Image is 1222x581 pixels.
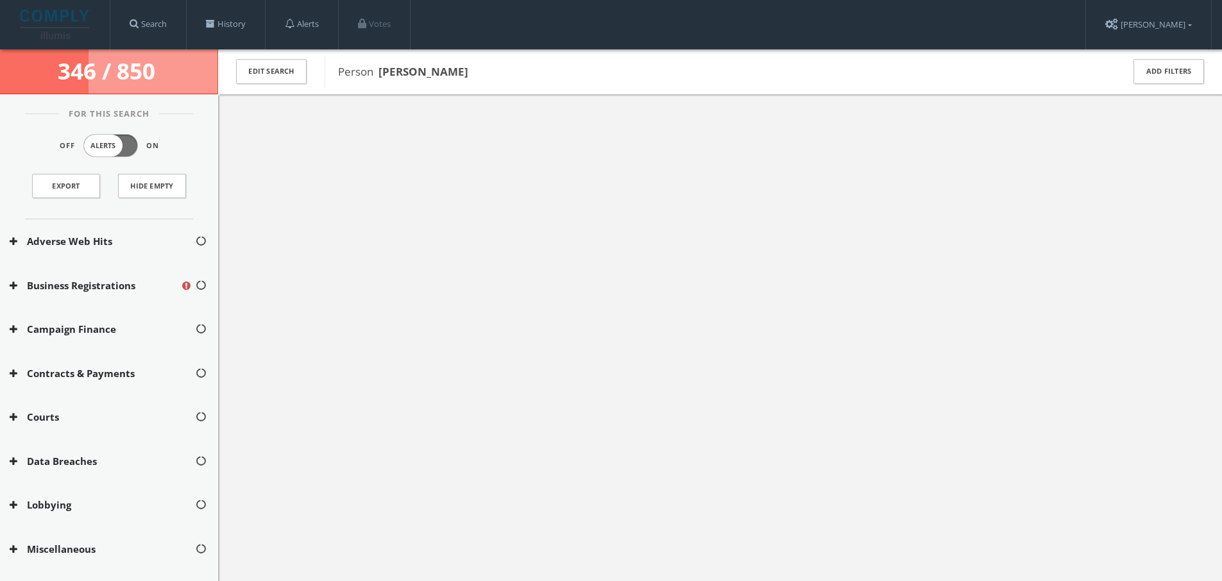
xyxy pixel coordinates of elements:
b: [PERSON_NAME] [378,64,468,79]
button: Miscellaneous [10,542,195,557]
button: Add Filters [1133,59,1204,84]
button: Edit Search [236,59,307,84]
span: On [146,140,159,151]
img: illumis [20,10,92,39]
button: Campaign Finance [10,322,195,337]
span: Off [60,140,75,151]
button: Courts [10,410,195,425]
a: Export [32,174,100,198]
button: Data Breaches [10,454,195,469]
span: 346 / 850 [58,56,160,86]
span: For This Search [59,108,159,121]
button: Business Registrations [10,278,180,293]
button: Lobbying [10,498,195,512]
span: Person [338,64,468,79]
button: Adverse Web Hits [10,234,195,249]
button: Hide Empty [118,174,186,198]
button: Contracts & Payments [10,366,195,381]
